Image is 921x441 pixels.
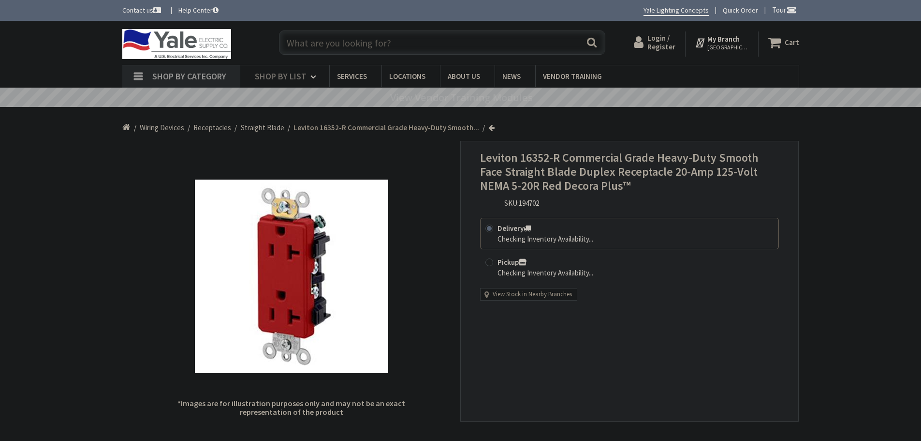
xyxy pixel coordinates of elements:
[707,34,740,44] strong: My Branch
[497,224,531,233] strong: Delivery
[140,123,184,132] span: Wiring Devices
[176,399,407,416] h5: *Images are for illustration purposes only and may not be an exact representation of the product
[195,180,388,373] img: Leviton 16352-R Commercial Grade Heavy-Duty Smooth Face Straight Blade Duplex Receptacle 20-Amp 1...
[634,34,675,51] a: Login / Register
[255,71,307,82] span: Shop By List
[504,198,539,208] div: SKU:
[707,44,748,51] span: [GEOGRAPHIC_DATA], [GEOGRAPHIC_DATA]
[193,122,231,133] a: Receptacles
[140,122,184,133] a: Wiring Devices
[497,234,593,244] div: Checking Inventory Availability...
[241,123,284,132] span: Straight Blade
[178,5,219,15] a: Help Center
[519,198,539,208] span: 194702
[448,72,480,81] span: About Us
[785,34,799,51] strong: Cart
[480,150,759,193] span: Leviton 16352-R Commercial Grade Heavy-Duty Smooth Face Straight Blade Duplex Receptacle 20-Amp 1...
[497,258,526,267] strong: Pickup
[497,268,593,278] div: Checking Inventory Availability...
[337,72,367,81] span: Services
[647,33,675,51] span: Login / Register
[122,29,232,59] img: Yale Electric Supply Co.
[152,71,226,82] span: Shop By Category
[723,5,758,15] a: Quick Order
[772,5,797,15] span: Tour
[122,5,163,15] a: Contact us
[768,34,799,51] a: Cart
[241,122,284,133] a: Straight Blade
[389,72,425,81] span: Locations
[279,30,605,55] input: What are you looking for?
[293,123,479,132] strong: Leviton 16352-R Commercial Grade Heavy-Duty Smooth...
[502,72,521,81] span: News
[493,290,572,299] a: View Stock in Nearby Branches
[193,123,231,132] span: Receptacles
[543,72,602,81] span: Vendor Training
[695,34,748,51] div: My Branch [GEOGRAPHIC_DATA], [GEOGRAPHIC_DATA]
[643,5,709,16] a: Yale Lighting Concepts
